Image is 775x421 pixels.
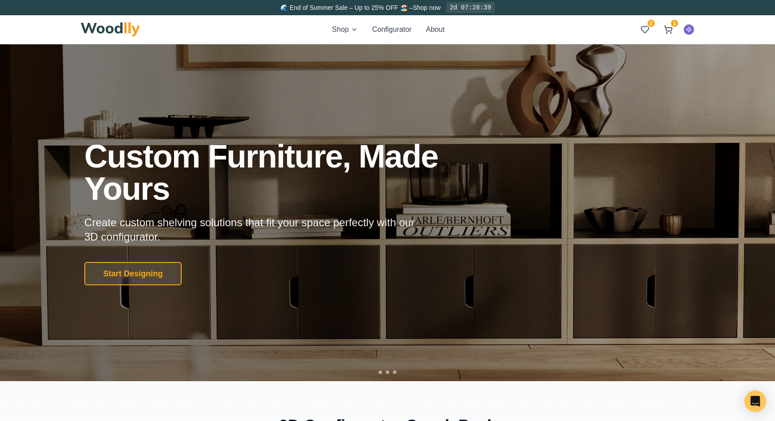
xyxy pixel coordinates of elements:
button: About [426,24,445,35]
span: 1 [671,20,678,27]
a: Shop now [413,4,440,11]
img: Woodlly [81,22,140,37]
p: Create custom shelving solutions that fit your space perfectly with our 3D configurator. [84,215,429,244]
div: Open Intercom Messenger [745,391,766,412]
button: Configurator [372,24,412,35]
button: Shop [332,24,357,35]
button: The AI [684,24,694,35]
button: 1 [660,21,676,38]
img: The AI [684,25,694,34]
span: 2 [648,20,655,27]
h1: Custom Furniture, Made Yours [84,140,486,205]
button: Start Designing [84,262,182,285]
span: 🌊 End of Summer Sale – Up to 25% OFF 🏖️ – [280,4,413,11]
button: 2 [637,21,653,38]
div: 2d 07:28:39 [446,2,495,13]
